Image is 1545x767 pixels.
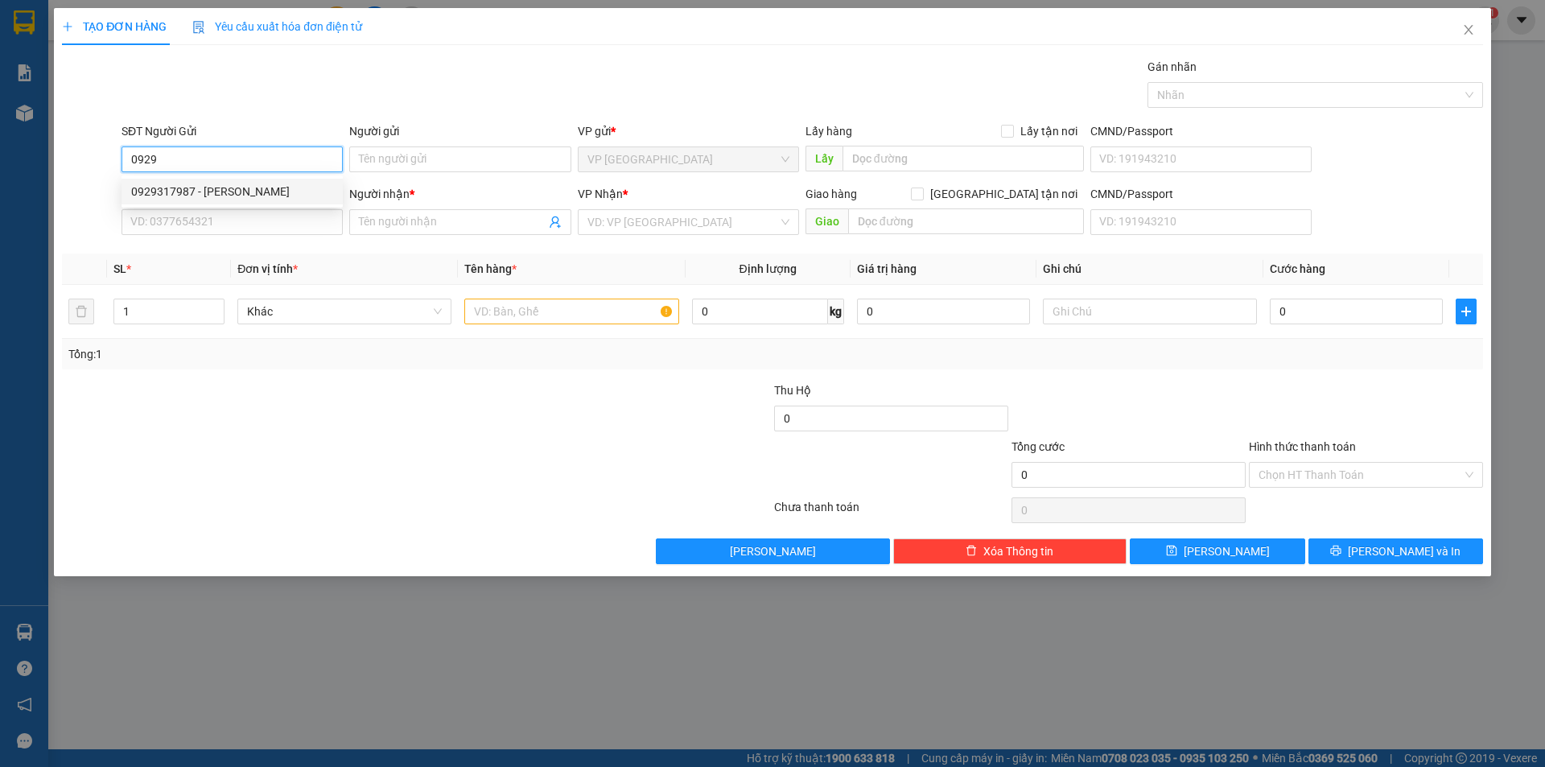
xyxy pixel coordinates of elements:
span: TẠO ĐƠN HÀNG [62,20,167,33]
span: Yêu cầu xuất hóa đơn điện tử [192,20,362,33]
span: printer [1330,545,1341,558]
button: delete [68,299,94,324]
button: printer[PERSON_NAME] và In [1308,538,1483,564]
span: Khác [247,299,442,324]
span: VP Nhận [578,188,623,200]
span: Tổng cước [1011,440,1065,453]
span: close [1462,23,1475,36]
img: icon [192,21,205,34]
span: [PERSON_NAME] [1184,542,1270,560]
span: SL [113,262,126,275]
span: Cước hàng [1270,262,1325,275]
span: delete [966,545,977,558]
span: VP Sài Gòn [587,147,789,171]
input: Dọc đường [848,208,1084,234]
label: Gán nhãn [1147,60,1197,73]
span: Tên hàng [464,262,517,275]
button: save[PERSON_NAME] [1130,538,1304,564]
span: [PERSON_NAME] và In [1348,542,1461,560]
div: SĐT Người Gửi [122,122,343,140]
span: plus [1456,305,1476,318]
span: [GEOGRAPHIC_DATA] tận nơi [924,185,1084,203]
button: Close [1446,8,1491,53]
div: VP gửi [578,122,799,140]
span: Giá trị hàng [857,262,917,275]
span: [PERSON_NAME] [730,542,816,560]
th: Ghi chú [1036,254,1263,285]
span: user-add [549,216,562,229]
div: Tổng: 1 [68,345,596,363]
div: Người nhận [349,185,571,203]
span: plus [62,21,73,32]
span: Đơn vị tính [237,262,298,275]
span: Giao hàng [805,188,857,200]
label: Hình thức thanh toán [1249,440,1356,453]
input: Dọc đường [843,146,1084,171]
input: 0 [857,299,1030,324]
div: CMND/Passport [1090,122,1312,140]
span: Lấy hàng [805,125,852,138]
button: [PERSON_NAME] [656,538,890,564]
span: Thu Hộ [774,384,811,397]
div: CMND/Passport [1090,185,1312,203]
span: Định lượng [740,262,797,275]
button: plus [1456,299,1477,324]
button: deleteXóa Thông tin [893,538,1127,564]
div: Chưa thanh toán [772,498,1010,526]
span: Lấy tận nơi [1014,122,1084,140]
span: save [1166,545,1177,558]
div: Người gửi [349,122,571,140]
span: kg [828,299,844,324]
span: Lấy [805,146,843,171]
div: 0929317987 - [PERSON_NAME] [131,183,333,200]
span: Xóa Thông tin [983,542,1053,560]
input: VD: Bàn, Ghế [464,299,678,324]
span: Giao [805,208,848,234]
input: Ghi Chú [1043,299,1257,324]
div: 0929317987 - Anh Đăng [122,179,343,204]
